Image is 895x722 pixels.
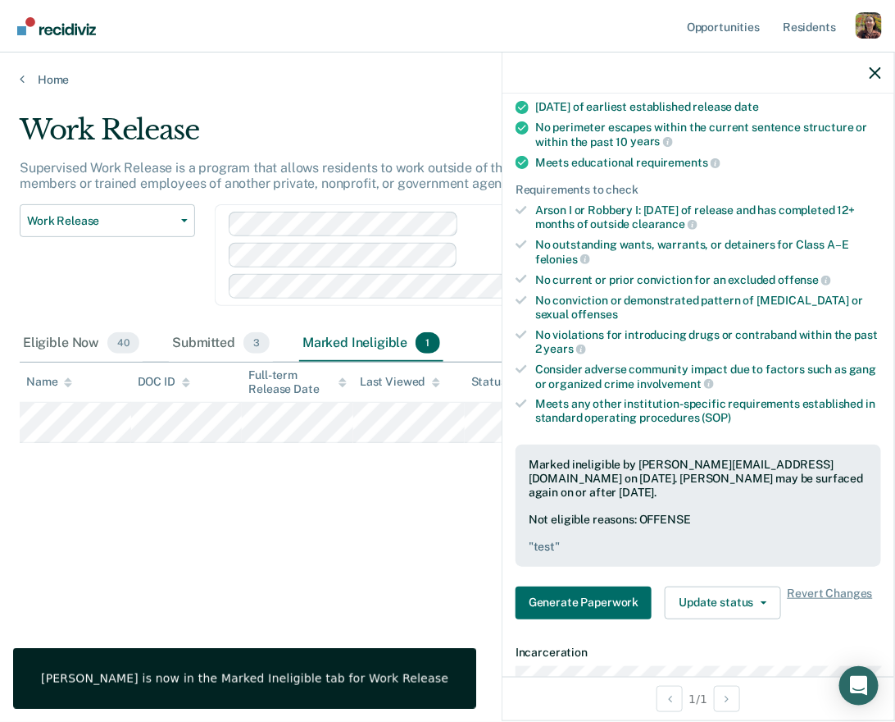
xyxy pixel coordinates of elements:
[535,363,881,391] div: Consider adverse community impact due to factors such as gang or organized crime
[20,113,825,160] div: Work Release
[529,458,868,499] div: Marked ineligible by [PERSON_NAME][EMAIL_ADDRESS][DOMAIN_NAME] on [DATE]. [PERSON_NAME] may be su...
[535,238,881,266] div: No outstanding wants, warrants, or detainers for Class A–E
[535,294,881,322] div: No conviction or demonstrated pattern of [MEDICAL_DATA] or sexual
[535,328,881,356] div: No violations for introducing drugs or contraband within the past 2
[571,308,618,321] span: offenses
[20,72,875,87] a: Home
[17,17,96,35] img: Recidiviz
[529,540,868,554] pre: " test "
[20,160,823,191] p: Supervised Work Release is a program that allows residents to work outside of the institution und...
[516,587,652,619] button: Generate Paperwork
[27,214,175,228] span: Work Release
[502,677,894,720] div: 1 / 1
[535,155,881,170] div: Meets educational
[107,332,139,354] span: 40
[544,342,586,355] span: years
[702,411,731,424] span: (SOP)
[41,671,448,686] div: [PERSON_NAME] is now in the Marked Ineligible tab for Work Release
[169,326,273,362] div: Submitted
[735,100,759,113] span: date
[20,326,143,362] div: Eligible Now
[535,397,881,425] div: Meets any other institution-specific requirements established in standard operating procedures
[665,587,780,619] button: Update status
[516,183,881,197] div: Requirements to check
[248,368,347,396] div: Full-term Release Date
[535,272,881,287] div: No current or prior conviction for an excluded
[535,203,881,231] div: Arson I or Robbery I: [DATE] of release and has completed 12+ months of outside
[788,587,873,619] span: Revert Changes
[778,273,831,286] span: offense
[360,375,439,389] div: Last Viewed
[138,375,190,389] div: DOC ID
[516,646,881,660] dt: Incarceration
[656,686,683,712] button: Previous Opportunity
[633,217,698,231] span: clearance
[529,513,868,554] div: Not eligible reasons: OFFENSE
[637,377,713,391] span: involvement
[299,326,443,362] div: Marked Ineligible
[471,375,507,389] div: Status
[535,253,590,266] span: felonies
[714,686,740,712] button: Next Opportunity
[637,156,720,169] span: requirements
[416,332,439,354] span: 1
[856,12,882,39] button: Profile dropdown button
[839,666,879,706] div: Open Intercom Messenger
[630,135,672,148] span: years
[243,332,270,354] span: 3
[535,121,881,149] div: No perimeter escapes within the current sentence structure or within the past 10
[26,375,72,389] div: Name
[535,100,881,114] div: [DATE] of earliest established release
